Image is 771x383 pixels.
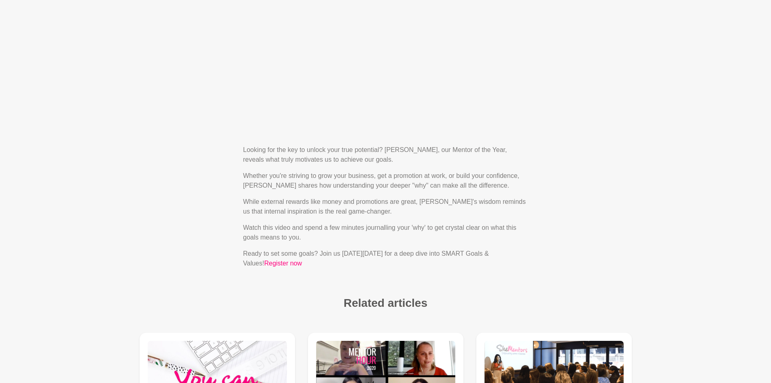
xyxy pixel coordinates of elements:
p: Whether you're striving to grow your business, get a promotion at work, or build your confidence,... [243,171,528,190]
p: While external rewards like money and promotions are great, [PERSON_NAME]'s wisdom reminds us tha... [243,197,528,216]
h3: Related articles [344,296,427,310]
p: Watch this video and spend a few minutes journalling your 'why' to get crystal clear on what this... [243,223,528,242]
p: Ready to set some goals? Join us [DATE][DATE] for a deep dive into SMART Goals & Values! [243,249,528,268]
p: Looking for the key to unlock your true potential? [PERSON_NAME], our Mentor of the Year, reveals... [243,145,528,165]
a: Register now [264,260,302,267]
